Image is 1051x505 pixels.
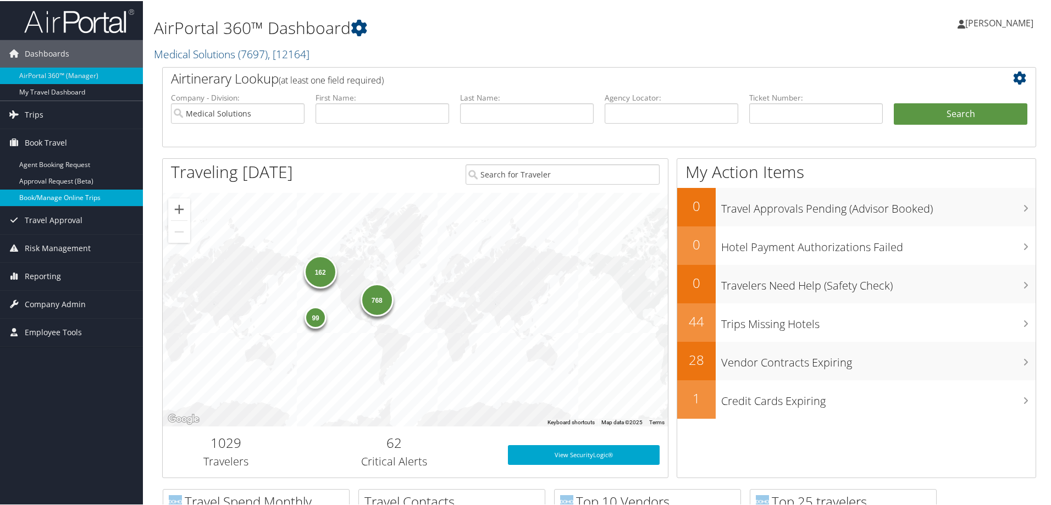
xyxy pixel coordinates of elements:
[601,418,643,424] span: Map data ©2025
[154,46,309,60] a: Medical Solutions
[460,91,594,102] label: Last Name:
[25,290,86,317] span: Company Admin
[466,163,660,184] input: Search for Traveler
[677,225,1036,264] a: 0Hotel Payment Authorizations Failed
[677,341,1036,379] a: 28Vendor Contracts Expiring
[25,128,67,156] span: Book Travel
[279,73,384,85] span: (at least one field required)
[677,159,1036,182] h1: My Action Items
[721,233,1036,254] h3: Hotel Payment Authorizations Failed
[171,68,955,87] h2: Airtinerary Lookup
[25,100,43,127] span: Trips
[605,91,738,102] label: Agency Locator:
[297,432,491,451] h2: 62
[297,453,491,468] h3: Critical Alerts
[25,206,82,233] span: Travel Approval
[171,432,281,451] h2: 1029
[721,271,1036,292] h3: Travelers Need Help (Safety Check)
[677,264,1036,302] a: 0Travelers Need Help (Safety Check)
[171,159,293,182] h1: Traveling [DATE]
[168,220,190,242] button: Zoom out
[721,195,1036,215] h3: Travel Approvals Pending (Advisor Booked)
[677,379,1036,418] a: 1Credit Cards Expiring
[238,46,268,60] span: ( 7697 )
[268,46,309,60] span: , [ 12164 ]
[749,91,883,102] label: Ticket Number:
[168,197,190,219] button: Zoom in
[721,310,1036,331] h3: Trips Missing Hotels
[24,7,134,33] img: airportal-logo.png
[677,388,716,407] h2: 1
[649,418,665,424] a: Terms (opens in new tab)
[305,305,327,327] div: 99
[25,234,91,261] span: Risk Management
[171,453,281,468] h3: Travelers
[303,254,336,287] div: 162
[721,387,1036,408] h3: Credit Cards Expiring
[677,196,716,214] h2: 0
[508,444,660,464] a: View SecurityLogic®
[721,348,1036,369] h3: Vendor Contracts Expiring
[894,102,1027,124] button: Search
[165,411,202,425] a: Open this area in Google Maps (opens a new window)
[677,234,716,253] h2: 0
[360,282,393,315] div: 768
[25,39,69,66] span: Dashboards
[547,418,595,425] button: Keyboard shortcuts
[677,311,716,330] h2: 44
[154,15,748,38] h1: AirPortal 360™ Dashboard
[165,411,202,425] img: Google
[677,349,716,368] h2: 28
[25,318,82,345] span: Employee Tools
[677,273,716,291] h2: 0
[677,187,1036,225] a: 0Travel Approvals Pending (Advisor Booked)
[958,5,1044,38] a: [PERSON_NAME]
[171,91,305,102] label: Company - Division:
[677,302,1036,341] a: 44Trips Missing Hotels
[25,262,61,289] span: Reporting
[316,91,449,102] label: First Name:
[965,16,1033,28] span: [PERSON_NAME]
